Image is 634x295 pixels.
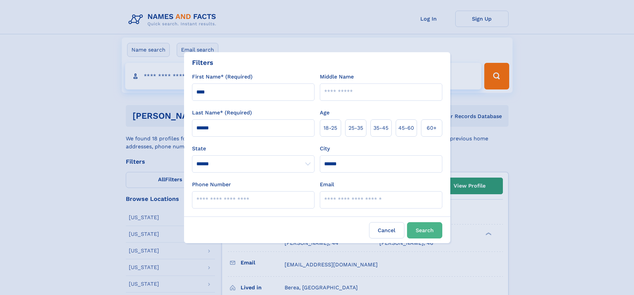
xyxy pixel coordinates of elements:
label: Email [320,181,334,189]
span: 60+ [427,124,437,132]
label: Last Name* (Required) [192,109,252,117]
span: 25‑35 [348,124,363,132]
label: Cancel [369,222,404,238]
label: Age [320,109,329,117]
label: State [192,145,315,153]
label: Phone Number [192,181,231,189]
span: 35‑45 [373,124,388,132]
div: Filters [192,58,213,68]
span: 18‑25 [323,124,337,132]
button: Search [407,222,442,238]
label: City [320,145,330,153]
label: First Name* (Required) [192,73,253,81]
label: Middle Name [320,73,354,81]
span: 45‑60 [398,124,414,132]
